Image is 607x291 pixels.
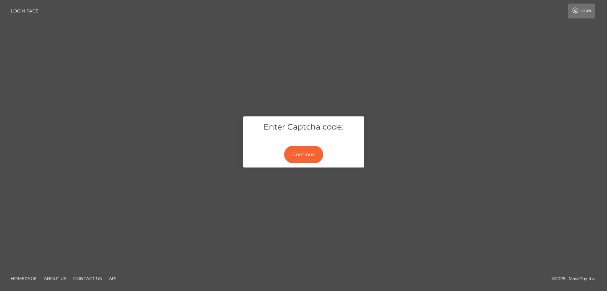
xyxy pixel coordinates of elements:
[249,122,359,133] h5: Enter Captcha code:
[11,4,38,18] a: Login Page
[284,146,323,163] button: Continue
[41,273,69,284] a: About Us
[106,273,119,284] a: API
[70,273,105,284] a: Contact Us
[568,4,595,18] a: Login
[8,273,39,284] a: Homepage
[552,275,602,282] div: © 2025 , MassPay Inc.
